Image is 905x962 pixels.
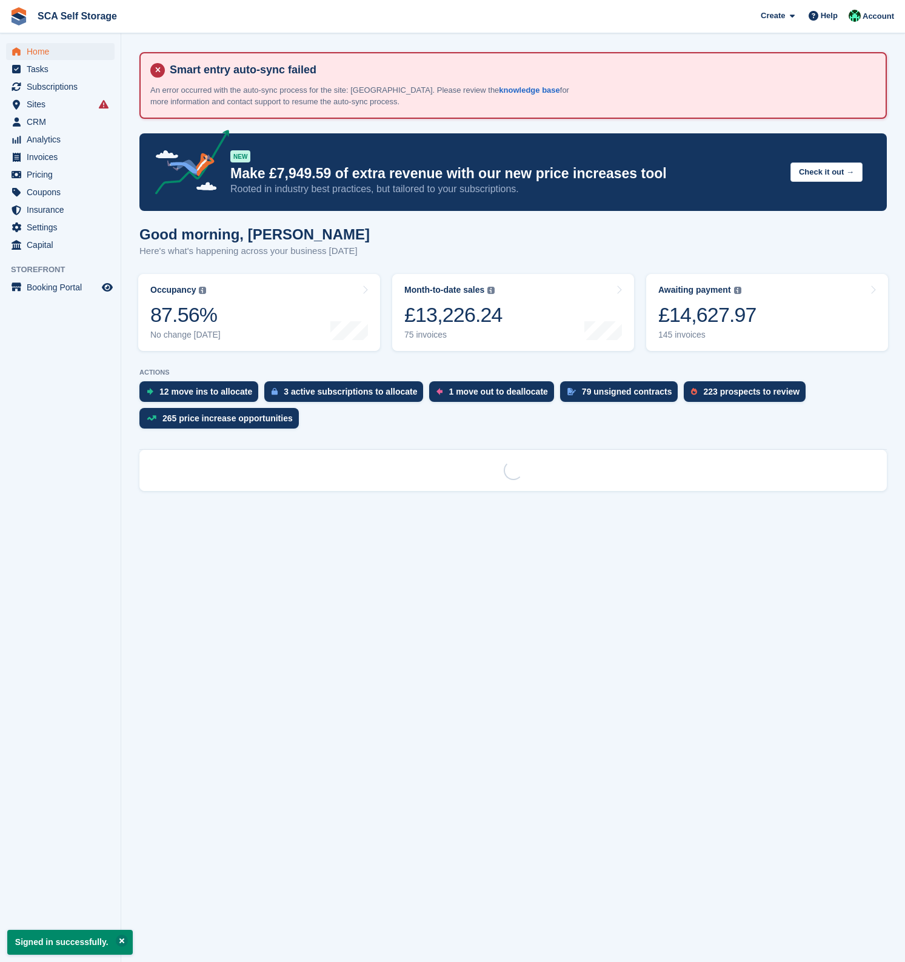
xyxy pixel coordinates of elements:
[6,149,115,165] a: menu
[150,302,221,327] div: 87.56%
[6,43,115,60] a: menu
[6,219,115,236] a: menu
[147,415,156,421] img: price_increase_opportunities-93ffe204e8149a01c8c9dc8f82e8f89637d9d84a8eef4429ea346261dce0b2c0.svg
[821,10,838,22] span: Help
[100,280,115,295] a: Preview store
[159,387,252,396] div: 12 move ins to allocate
[27,149,99,165] span: Invoices
[404,330,503,340] div: 75 invoices
[6,61,115,78] a: menu
[6,78,115,95] a: menu
[150,285,196,295] div: Occupancy
[150,330,221,340] div: No change [DATE]
[27,113,99,130] span: CRM
[7,930,133,955] p: Signed in successfully.
[264,381,429,408] a: 3 active subscriptions to allocate
[11,264,121,276] span: Storefront
[230,165,781,182] p: Make £7,949.59 of extra revenue with our new price increases tool
[272,387,278,395] img: active_subscription_to_allocate_icon-d502201f5373d7db506a760aba3b589e785aa758c864c3986d89f69b8ff3...
[6,184,115,201] a: menu
[27,96,99,113] span: Sites
[658,330,756,340] div: 145 invoices
[139,369,887,376] p: ACTIONS
[27,78,99,95] span: Subscriptions
[6,131,115,148] a: menu
[139,226,370,242] h1: Good morning, [PERSON_NAME]
[404,302,503,327] div: £13,226.24
[138,274,380,351] a: Occupancy 87.56% No change [DATE]
[499,85,559,95] a: knowledge base
[582,387,672,396] div: 79 unsigned contracts
[684,381,812,408] a: 223 prospects to review
[145,130,230,199] img: price-adjustments-announcement-icon-8257ccfd72463d97f412b2fc003d46551f7dbcb40ab6d574587a9cd5c0d94...
[790,162,863,182] button: Check it out →
[230,182,781,196] p: Rooted in industry best practices, but tailored to your subscriptions.
[646,274,888,351] a: Awaiting payment £14,627.97 145 invoices
[27,43,99,60] span: Home
[560,381,684,408] a: 79 unsigned contracts
[284,387,417,396] div: 3 active subscriptions to allocate
[658,285,731,295] div: Awaiting payment
[27,184,99,201] span: Coupons
[27,279,99,296] span: Booking Portal
[150,84,575,108] p: An error occurred with the auto-sync process for the site: [GEOGRAPHIC_DATA]. Please review the f...
[658,302,756,327] div: £14,627.97
[27,166,99,183] span: Pricing
[487,287,495,294] img: icon-info-grey-7440780725fd019a000dd9b08b2336e03edf1995a4989e88bcd33f0948082b44.svg
[6,96,115,113] a: menu
[404,285,484,295] div: Month-to-date sales
[27,61,99,78] span: Tasks
[165,63,876,77] h4: Smart entry auto-sync failed
[139,408,305,435] a: 265 price increase opportunities
[392,274,634,351] a: Month-to-date sales £13,226.24 75 invoices
[27,219,99,236] span: Settings
[6,236,115,253] a: menu
[429,381,559,408] a: 1 move out to deallocate
[734,287,741,294] img: icon-info-grey-7440780725fd019a000dd9b08b2336e03edf1995a4989e88bcd33f0948082b44.svg
[147,388,153,395] img: move_ins_to_allocate_icon-fdf77a2bb77ea45bf5b3d319d69a93e2d87916cf1d5bf7949dd705db3b84f3ca.svg
[703,387,800,396] div: 223 prospects to review
[436,388,442,395] img: move_outs_to_deallocate_icon-f764333ba52eb49d3ac5e1228854f67142a1ed5810a6f6cc68b1a99e826820c5.svg
[139,381,264,408] a: 12 move ins to allocate
[162,413,293,423] div: 265 price increase opportunities
[6,279,115,296] a: menu
[139,244,370,258] p: Here's what's happening across your business [DATE]
[27,201,99,218] span: Insurance
[199,287,206,294] img: icon-info-grey-7440780725fd019a000dd9b08b2336e03edf1995a4989e88bcd33f0948082b44.svg
[849,10,861,22] img: Ross Chapman
[761,10,785,22] span: Create
[567,388,576,395] img: contract_signature_icon-13c848040528278c33f63329250d36e43548de30e8caae1d1a13099fd9432cc5.svg
[230,150,250,162] div: NEW
[6,166,115,183] a: menu
[99,99,109,109] i: Smart entry sync failures have occurred
[6,113,115,130] a: menu
[691,388,697,395] img: prospect-51fa495bee0391a8d652442698ab0144808aea92771e9ea1ae160a38d050c398.svg
[27,131,99,148] span: Analytics
[33,6,122,26] a: SCA Self Storage
[449,387,547,396] div: 1 move out to deallocate
[10,7,28,25] img: stora-icon-8386f47178a22dfd0bd8f6a31ec36ba5ce8667c1dd55bd0f319d3a0aa187defe.svg
[6,201,115,218] a: menu
[863,10,894,22] span: Account
[27,236,99,253] span: Capital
